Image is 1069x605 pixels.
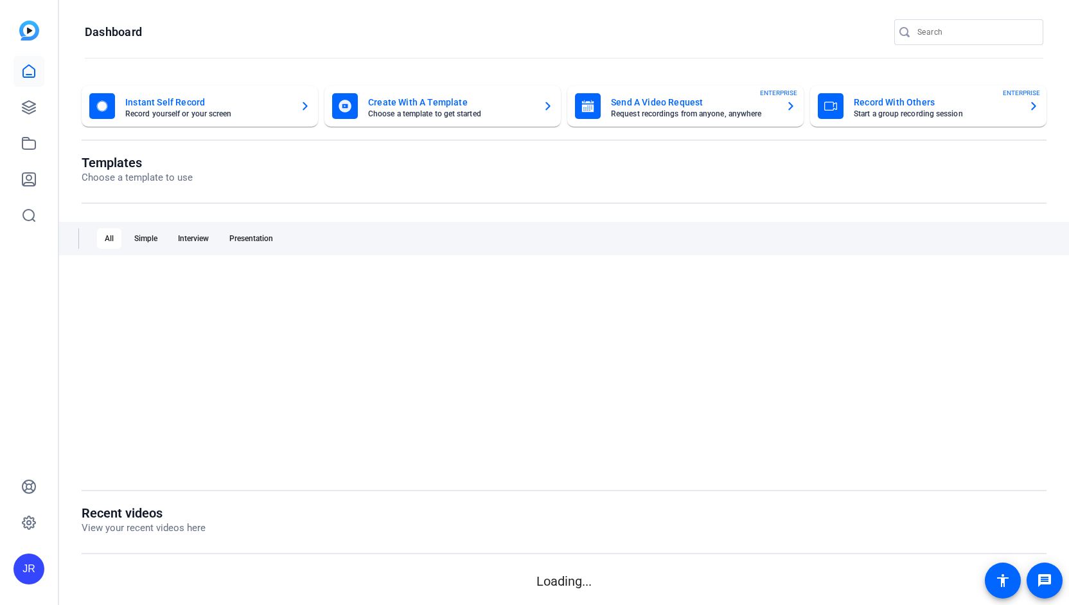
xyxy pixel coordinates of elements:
div: Presentation [222,228,281,249]
img: blue-gradient.svg [19,21,39,41]
span: ENTERPRISE [1003,88,1040,98]
mat-icon: accessibility [995,573,1011,588]
button: Instant Self RecordRecord yourself or your screen [82,86,318,127]
mat-card-title: Send A Video Request [611,95,775,110]
input: Search [917,24,1033,40]
div: JR [13,554,44,584]
p: View your recent videos here [82,521,206,536]
button: Record With OthersStart a group recording sessionENTERPRISE [810,86,1047,127]
mat-icon: message [1037,573,1052,588]
mat-card-subtitle: Start a group recording session [854,110,1018,118]
mat-card-title: Create With A Template [368,95,533,110]
mat-card-title: Instant Self Record [125,95,290,110]
h1: Recent videos [82,505,206,521]
mat-card-subtitle: Choose a template to get started [368,110,533,118]
button: Send A Video RequestRequest recordings from anyone, anywhereENTERPRISE [567,86,804,127]
button: Create With A TemplateChoose a template to get started [324,86,561,127]
mat-card-title: Record With Others [854,95,1018,110]
div: Interview [170,228,216,249]
p: Loading... [82,572,1047,591]
mat-card-subtitle: Request recordings from anyone, anywhere [611,110,775,118]
mat-card-subtitle: Record yourself or your screen [125,110,290,118]
h1: Templates [82,155,193,170]
h1: Dashboard [85,24,142,40]
span: ENTERPRISE [760,88,797,98]
div: Simple [127,228,165,249]
div: All [97,228,121,249]
p: Choose a template to use [82,170,193,185]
